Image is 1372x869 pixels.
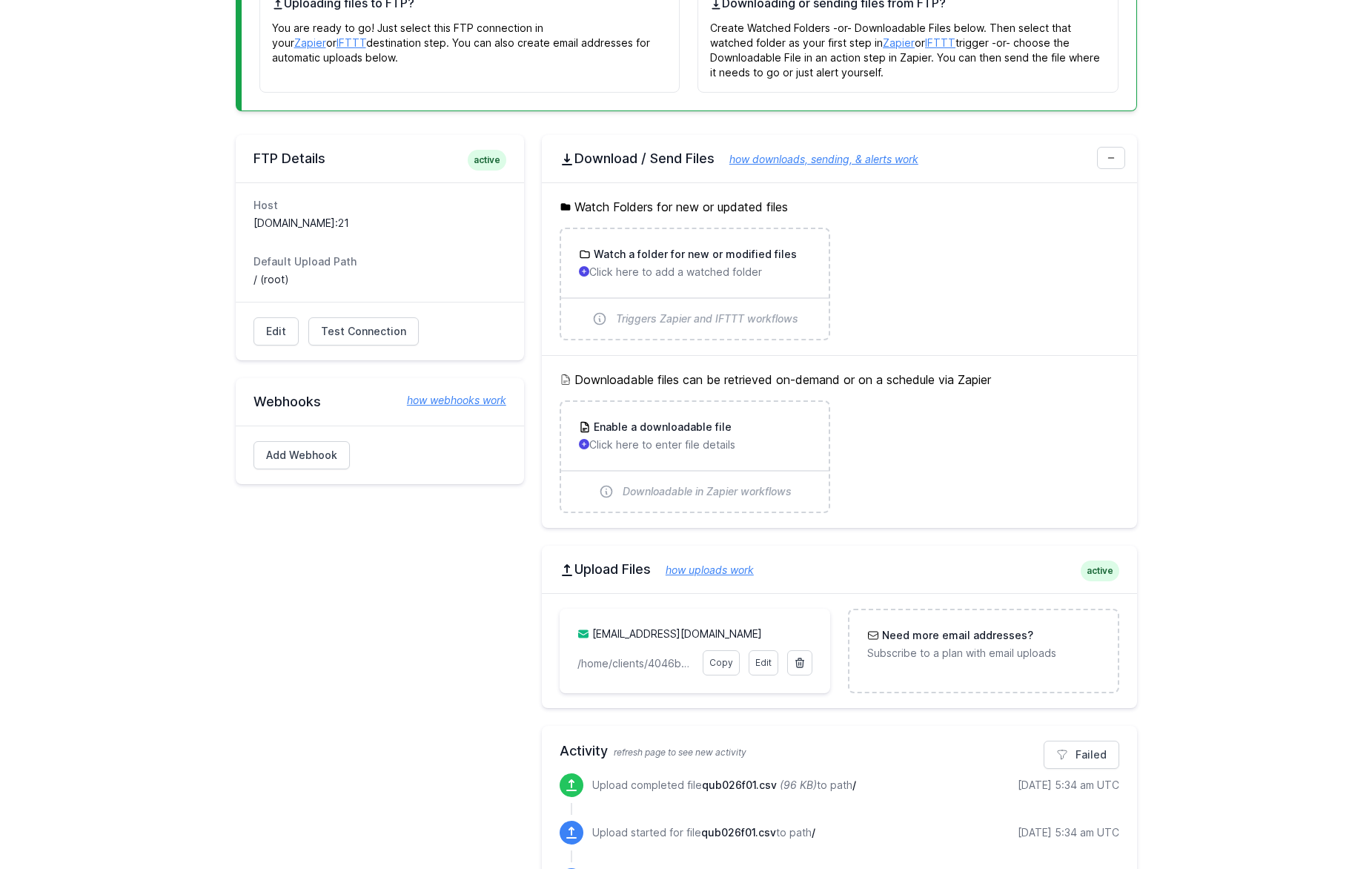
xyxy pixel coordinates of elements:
[253,198,506,213] dt: Host
[1044,741,1119,769] a: Failed
[294,36,326,49] a: Zapier
[703,650,740,675] a: Copy
[852,779,856,791] span: /
[560,371,1119,389] h5: Downloadable files can be retrieved on-demand or on a schedule via Zapier
[1018,825,1119,840] div: [DATE] 5:34 am UTC
[592,627,762,640] a: [EMAIL_ADDRESS][DOMAIN_NAME]
[616,311,798,326] span: Triggers Zapier and IFTTT workflows
[253,393,506,411] h2: Webhooks
[715,153,918,165] a: how downloads, sending, & alerts work
[253,150,506,168] h2: FTP Details
[591,420,732,434] h3: Enable a downloadable file
[1018,778,1119,793] div: [DATE] 5:34 am UTC
[321,324,406,339] span: Test Connection
[272,12,668,65] p: You are ready to go! Just select this FTP connection in your or destination step. You can also cr...
[651,564,754,576] a: how uploads work
[561,402,829,512] a: Enable a downloadable file Click here to enter file details Downloadable in Zapier workflows
[702,779,777,791] span: qub026f01.csv
[561,229,829,339] a: Watch a folder for new or modified files Click here to add a watched folder Triggers Zapier and I...
[701,826,776,839] span: qub026f01.csv
[308,317,419,346] a: Test Connection
[253,254,506,269] dt: Default Upload Path
[780,779,817,791] i: (96 KB)
[812,826,815,839] span: /
[253,441,350,469] a: Add Webhook
[560,741,1119,761] h2: Activity
[1081,561,1119,581] span: active
[883,36,915,49] a: Zapier
[468,150,506,171] span: active
[560,150,1119,168] h2: Download / Send Files
[710,12,1106,80] p: Create Watched Folders -or- Downloadable Files below. Then select that watched folder as your fir...
[253,317,299,346] a: Edit
[614,747,746,758] span: refresh page to see new activity
[749,650,778,675] a: Edit
[579,265,811,280] p: Click here to add a watched folder
[879,628,1033,643] h3: Need more email addresses?
[591,247,797,262] h3: Watch a folder for new or modified files
[849,610,1117,678] a: Need more email addresses? Subscribe to a plan with email uploads
[577,656,694,671] p: /home/clients/4046ba9aff31815fed4b691fd4872c76/
[592,778,856,793] p: Upload completed file to path
[253,272,506,287] dd: / (root)
[253,216,506,231] dd: [DOMAIN_NAME]:21
[560,198,1119,216] h5: Watch Folders for new or updated files
[867,646,1099,661] p: Subscribe to a plan with email uploads
[337,36,366,49] a: IFTTT
[623,484,792,499] span: Downloadable in Zapier workflows
[925,36,955,49] a: IFTTT
[560,561,1119,578] h2: Upload Files
[579,437,811,452] p: Click here to enter file details
[392,393,506,408] a: how webhooks work
[1298,795,1354,851] iframe: Drift Widget Chat Controller
[592,825,815,840] p: Upload started for file to path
